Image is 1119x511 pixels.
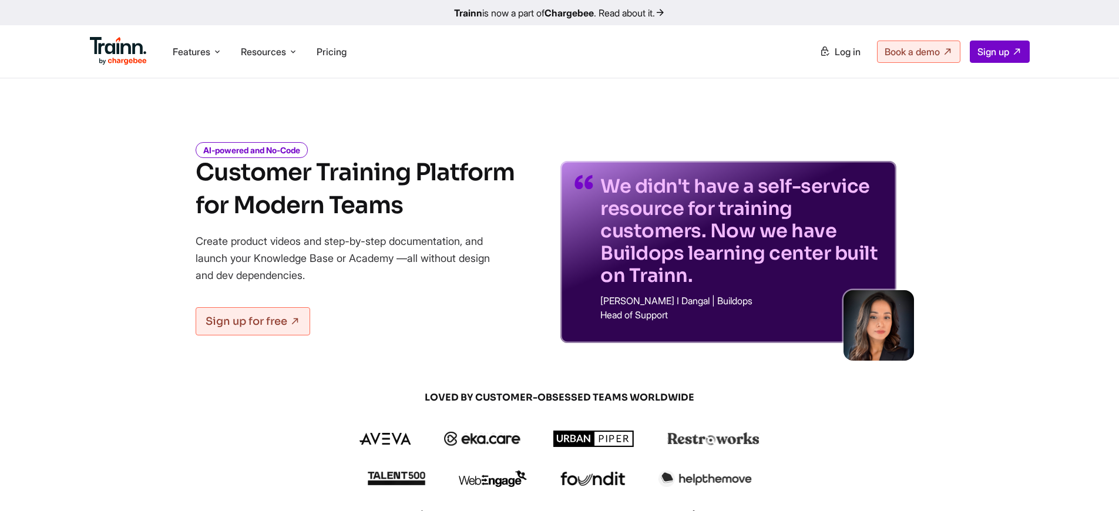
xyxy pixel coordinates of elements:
[545,7,594,19] b: Chargebee
[600,175,882,287] p: We didn't have a self-service resource for training customers. Now we have Buildops learning cent...
[667,432,760,445] img: restroworks logo
[812,41,868,62] a: Log in
[835,46,861,58] span: Log in
[600,296,882,305] p: [PERSON_NAME] I Dangal | Buildops
[196,307,310,335] a: Sign up for free
[459,470,527,487] img: webengage logo
[444,432,520,446] img: ekacare logo
[367,471,426,486] img: talent500 logo
[196,142,308,158] i: AI-powered and No-Code
[173,45,210,58] span: Features
[196,233,507,284] p: Create product videos and step-by-step documentation, and launch your Knowledge Base or Academy —...
[317,46,347,58] a: Pricing
[359,433,411,445] img: aveva logo
[977,46,1009,58] span: Sign up
[560,472,626,486] img: foundit logo
[600,310,882,320] p: Head of Support
[877,41,960,63] a: Book a demo
[885,46,940,58] span: Book a demo
[574,175,593,189] img: quotes-purple.41a7099.svg
[90,37,147,65] img: Trainn Logo
[454,7,482,19] b: Trainn
[241,45,286,58] span: Resources
[658,470,752,487] img: helpthemove logo
[1060,455,1119,511] iframe: Chat Widget
[278,391,842,404] span: LOVED BY CUSTOMER-OBSESSED TEAMS WORLDWIDE
[844,290,914,361] img: sabina-buildops.d2e8138.png
[970,41,1030,63] a: Sign up
[553,431,634,447] img: urbanpiper logo
[196,156,515,222] h1: Customer Training Platform for Modern Teams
